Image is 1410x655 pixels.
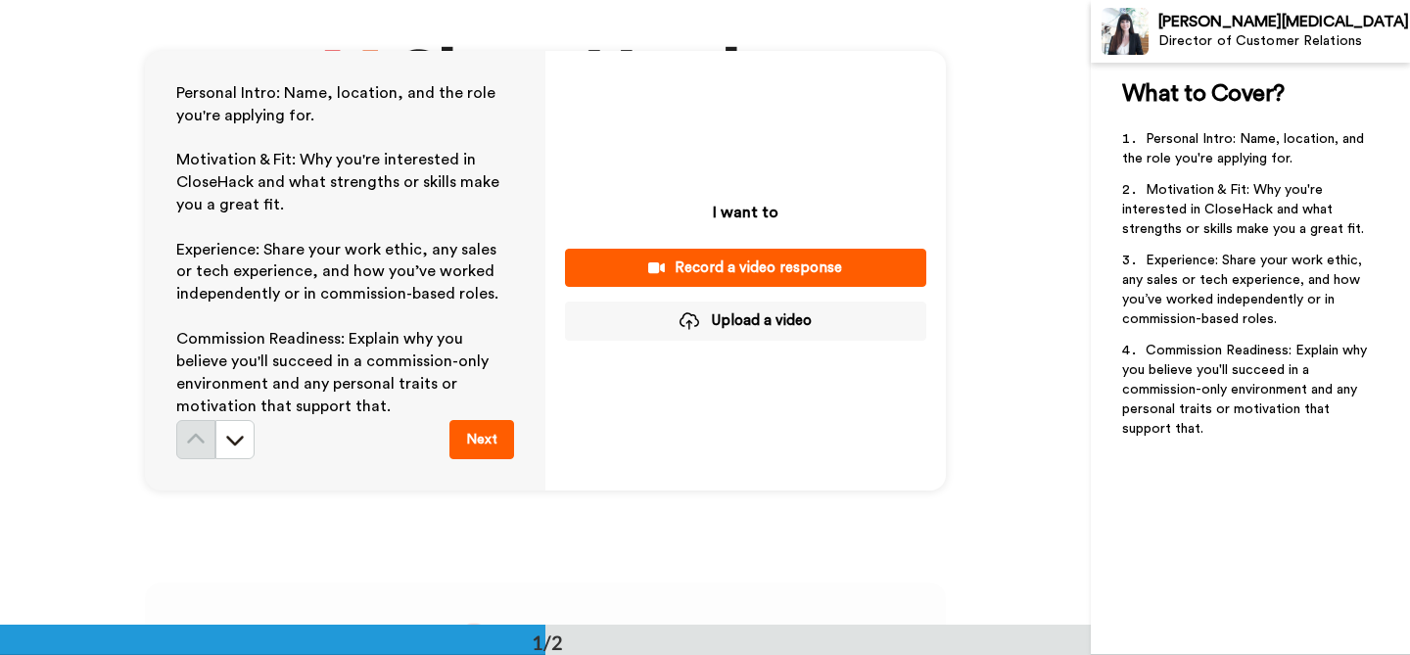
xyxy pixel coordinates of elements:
span: Experience: Share your work ethic, any sales or tech experience, and how you’ve worked independen... [1122,254,1366,326]
div: Director of Customer Relations [1158,33,1409,50]
span: Commission Readiness: Explain why you believe you'll succeed in a commission-only environment and... [1122,344,1371,436]
button: Next [449,420,514,459]
img: Profile Image [1102,8,1149,55]
span: Personal Intro: Name, location, and the role you're applying for. [176,85,499,123]
span: Personal Intro: Name, location, and the role you're applying for. [1122,132,1368,165]
span: Motivation & Fit: Why you're interested in CloseHack and what strengths or skills make you a grea... [1122,183,1364,236]
button: Upload a video [565,302,926,340]
p: I want to [713,201,778,224]
div: [PERSON_NAME][MEDICAL_DATA] [1158,13,1409,31]
span: What to Cover? [1122,82,1285,106]
span: Commission Readiness: Explain why you believe you'll succeed in a commission-only environment and... [176,331,493,414]
button: Record a video response [565,249,926,287]
span: Experience: Share your work ethic, any sales or tech experience, and how you’ve worked independen... [176,242,500,303]
span: Motivation & Fit: Why you're interested in CloseHack and what strengths or skills make you a grea... [176,152,503,212]
div: Record a video response [581,257,911,278]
